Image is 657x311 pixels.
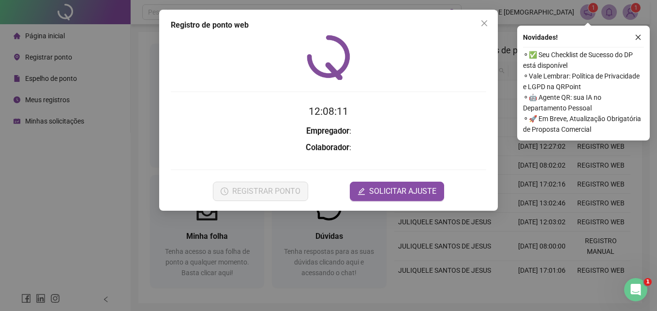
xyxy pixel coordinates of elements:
[306,126,349,136] strong: Empregador
[624,278,647,301] iframe: Intercom live chat
[307,35,350,80] img: QRPoint
[309,106,348,117] time: 12:08:11
[523,71,644,92] span: ⚬ Vale Lembrar: Política de Privacidade e LGPD na QRPoint
[171,19,486,31] div: Registro de ponto web
[477,16,492,31] button: Close
[350,182,444,201] button: editSOLICITAR AJUSTE
[480,19,488,27] span: close
[358,187,365,195] span: edit
[523,113,644,135] span: ⚬ 🚀 Em Breve, Atualização Obrigatória de Proposta Comercial
[523,49,644,71] span: ⚬ ✅ Seu Checklist de Sucesso do DP está disponível
[644,278,652,286] span: 1
[635,34,642,41] span: close
[213,182,308,201] button: REGISTRAR PONTO
[369,186,436,197] span: SOLICITAR AJUSTE
[306,143,349,152] strong: Colaborador
[523,32,558,43] span: Novidades !
[171,125,486,138] h3: :
[523,92,644,113] span: ⚬ 🤖 Agente QR: sua IA no Departamento Pessoal
[171,141,486,154] h3: :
